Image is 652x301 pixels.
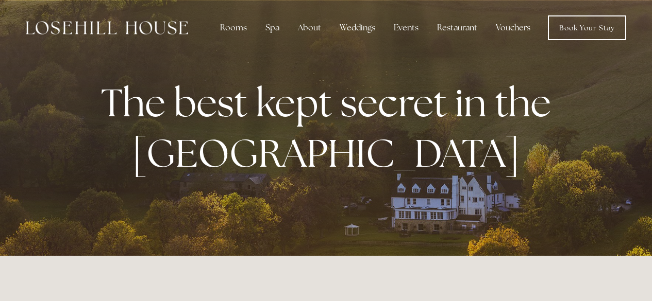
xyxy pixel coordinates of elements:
[212,17,255,38] div: Rooms
[26,21,188,34] img: Losehill House
[331,17,383,38] div: Weddings
[101,77,559,178] strong: The best kept secret in the [GEOGRAPHIC_DATA]
[488,17,539,38] a: Vouchers
[429,17,486,38] div: Restaurant
[548,15,626,40] a: Book Your Stay
[257,17,288,38] div: Spa
[290,17,329,38] div: About
[386,17,427,38] div: Events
